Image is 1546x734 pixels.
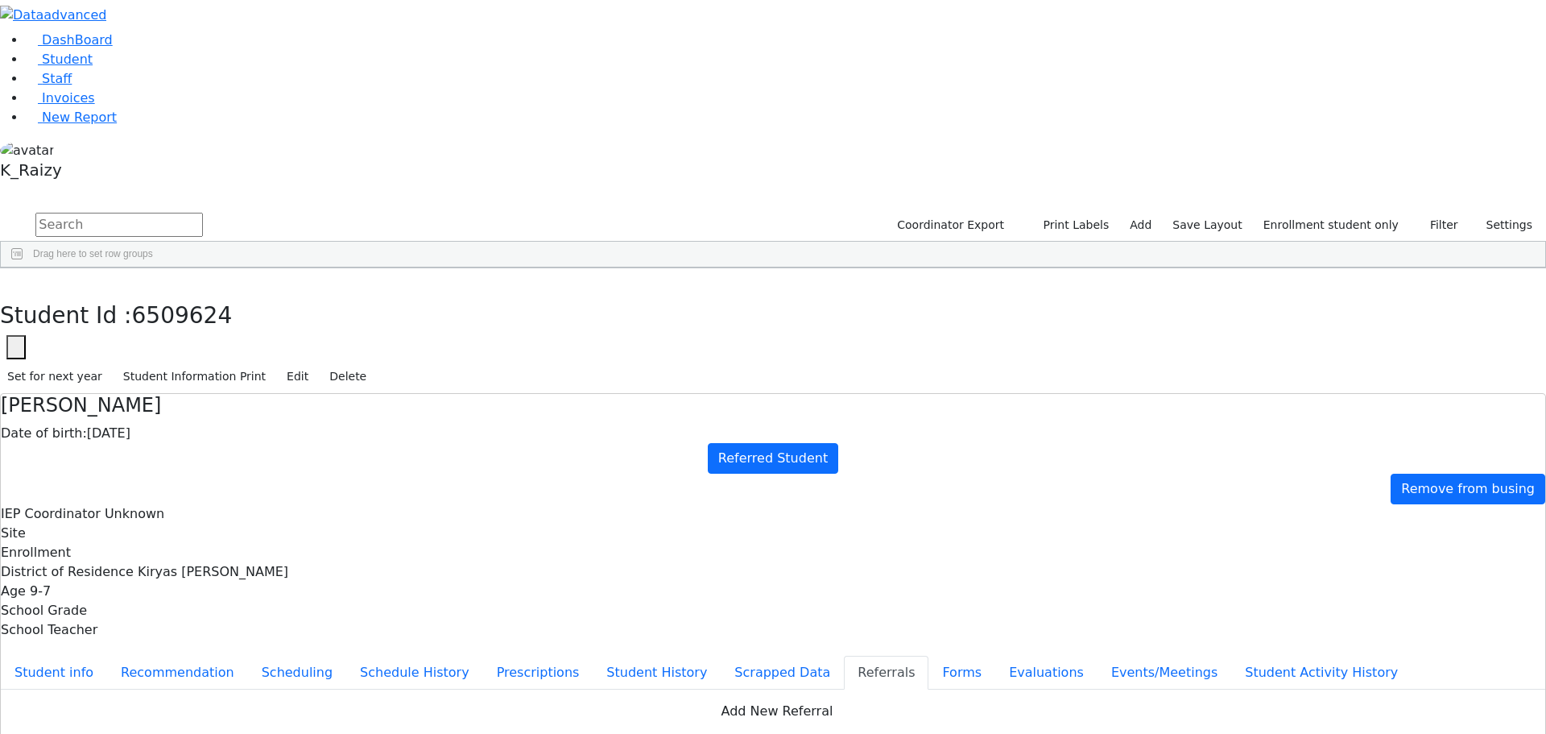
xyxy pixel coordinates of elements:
[887,213,1011,238] button: Coordinator Export
[279,364,316,389] button: Edit
[1,424,87,443] label: Date of birth:
[132,302,233,329] span: 6509624
[1256,213,1406,238] label: Enrollment student only
[35,213,203,237] input: Search
[346,656,483,690] button: Schedule History
[1,394,1545,417] h4: [PERSON_NAME]
[1097,656,1231,690] button: Events/Meetings
[1,582,26,601] label: Age
[248,656,346,690] button: Scheduling
[138,564,288,579] span: Kiryas [PERSON_NAME]
[322,364,374,389] button: Delete
[593,656,721,690] button: Student History
[26,110,117,125] a: New Report
[721,656,844,690] button: Scrapped Data
[105,506,164,521] span: Unknown
[1391,474,1545,504] a: Remove from busing
[1,696,1545,727] button: Add New Referral
[42,71,72,86] span: Staff
[26,71,72,86] a: Staff
[1024,213,1116,238] button: Print Labels
[107,656,248,690] button: Recommendation
[116,364,273,389] button: Student Information Print
[1409,213,1465,238] button: Filter
[26,52,93,67] a: Student
[30,583,51,599] span: 9-7
[995,656,1097,690] button: Evaluations
[928,656,995,690] button: Forms
[1,562,134,582] label: District of Residence
[33,248,153,259] span: Drag here to set row groups
[844,656,928,690] button: Referrals
[1,424,1545,443] div: [DATE]
[708,443,838,474] a: Referred Student
[1465,213,1540,238] button: Settings
[42,90,95,106] span: Invoices
[1231,656,1412,690] button: Student Activity History
[1,524,26,543] label: Site
[1,543,71,562] label: Enrollment
[483,656,593,690] button: Prescriptions
[42,52,93,67] span: Student
[1165,213,1249,238] button: Save Layout
[26,90,95,106] a: Invoices
[1,620,97,640] label: School Teacher
[1122,213,1159,238] a: Add
[42,110,117,125] span: New Report
[42,32,113,48] span: DashBoard
[1,601,87,620] label: School Grade
[26,32,113,48] a: DashBoard
[1,504,101,524] label: IEP Coordinator
[1401,481,1535,496] span: Remove from busing
[1,656,107,690] button: Student info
